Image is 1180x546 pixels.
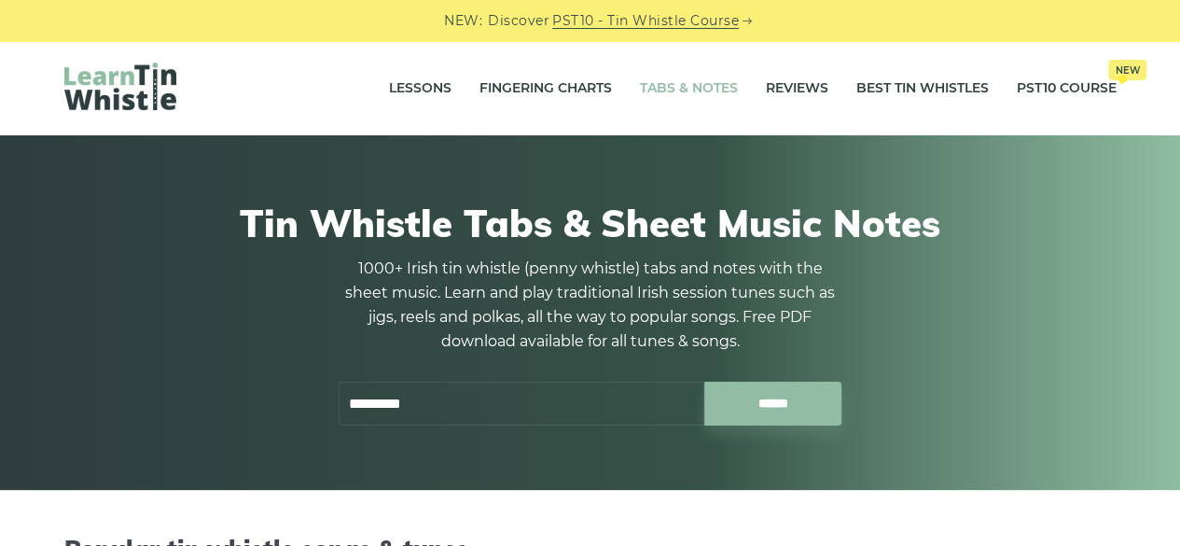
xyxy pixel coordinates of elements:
[1108,60,1146,80] span: New
[64,201,1117,245] h1: Tin Whistle Tabs & Sheet Music Notes
[339,257,842,354] p: 1000+ Irish tin whistle (penny whistle) tabs and notes with the sheet music. Learn and play tradi...
[479,65,612,112] a: Fingering Charts
[389,65,451,112] a: Lessons
[640,65,738,112] a: Tabs & Notes
[766,65,828,112] a: Reviews
[856,65,989,112] a: Best Tin Whistles
[64,63,176,110] img: LearnTinWhistle.com
[1017,65,1117,112] a: PST10 CourseNew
